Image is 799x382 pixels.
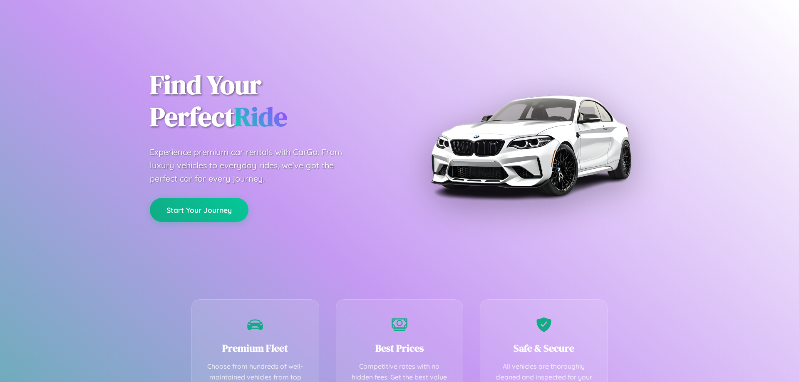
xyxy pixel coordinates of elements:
[150,198,248,222] button: Start Your Journey
[234,99,287,135] span: Ride
[427,42,635,249] img: Premium BMW car rental vehicle
[150,69,387,133] h1: Find Your Perfect
[150,145,358,185] p: Experience premium car rentals with CarGo. From luxury vehicles to everyday rides, we've got the ...
[493,341,595,355] h3: Safe & Secure
[349,341,451,355] h3: Best Prices
[204,341,306,355] h3: Premium Fleet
